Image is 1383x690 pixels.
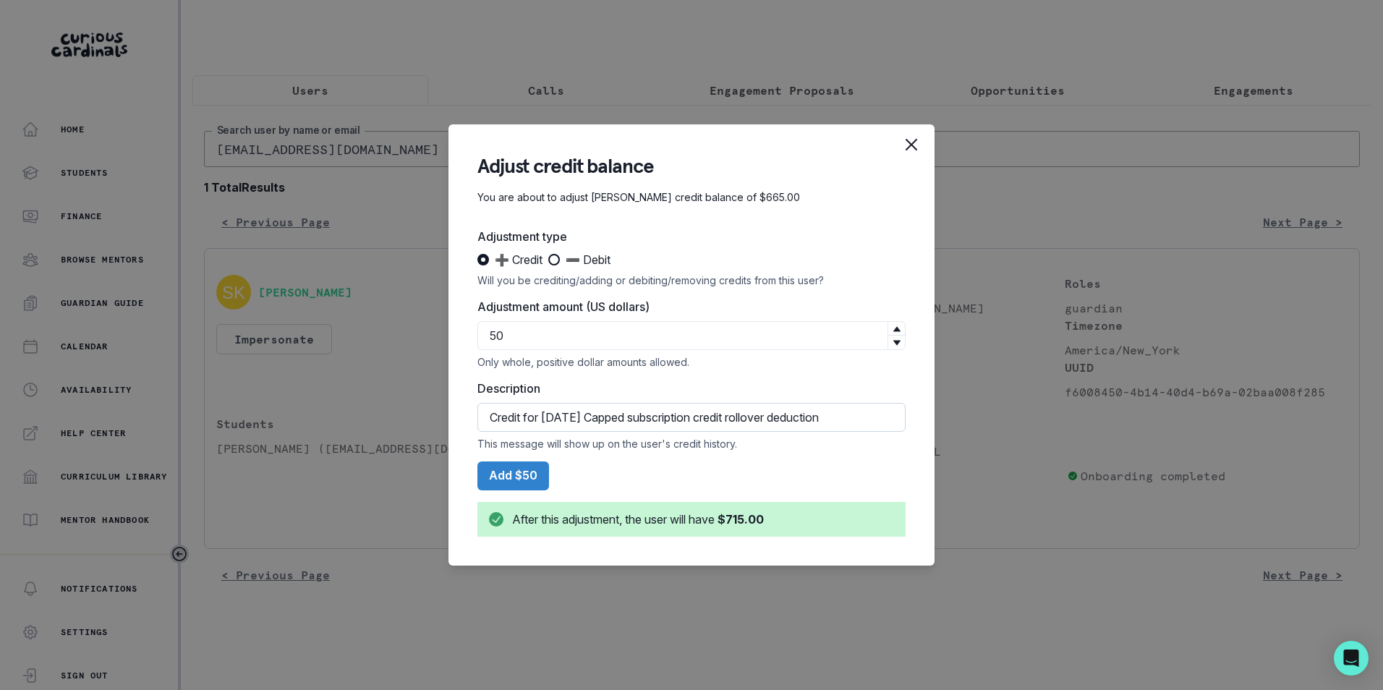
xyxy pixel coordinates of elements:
[477,153,906,179] header: Adjust credit balance
[1334,641,1369,676] div: Open Intercom Messenger
[566,251,610,268] span: ➖ Debit
[477,461,549,490] button: Add $50
[718,512,764,527] b: $715.00
[477,190,906,205] p: You are about to adjust [PERSON_NAME] credit balance of $665.00
[897,130,926,159] button: Close
[477,298,897,315] label: Adjustment amount (US dollars)
[495,251,542,268] span: ➕ Credit
[477,228,897,245] label: Adjustment type
[477,274,906,286] div: Will you be crediting/adding or debiting/removing credits from this user?
[477,356,906,368] div: Only whole, positive dollar amounts allowed.
[477,438,906,450] div: This message will show up on the user's credit history.
[512,511,764,528] div: After this adjustment, the user will have
[477,380,897,397] label: Description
